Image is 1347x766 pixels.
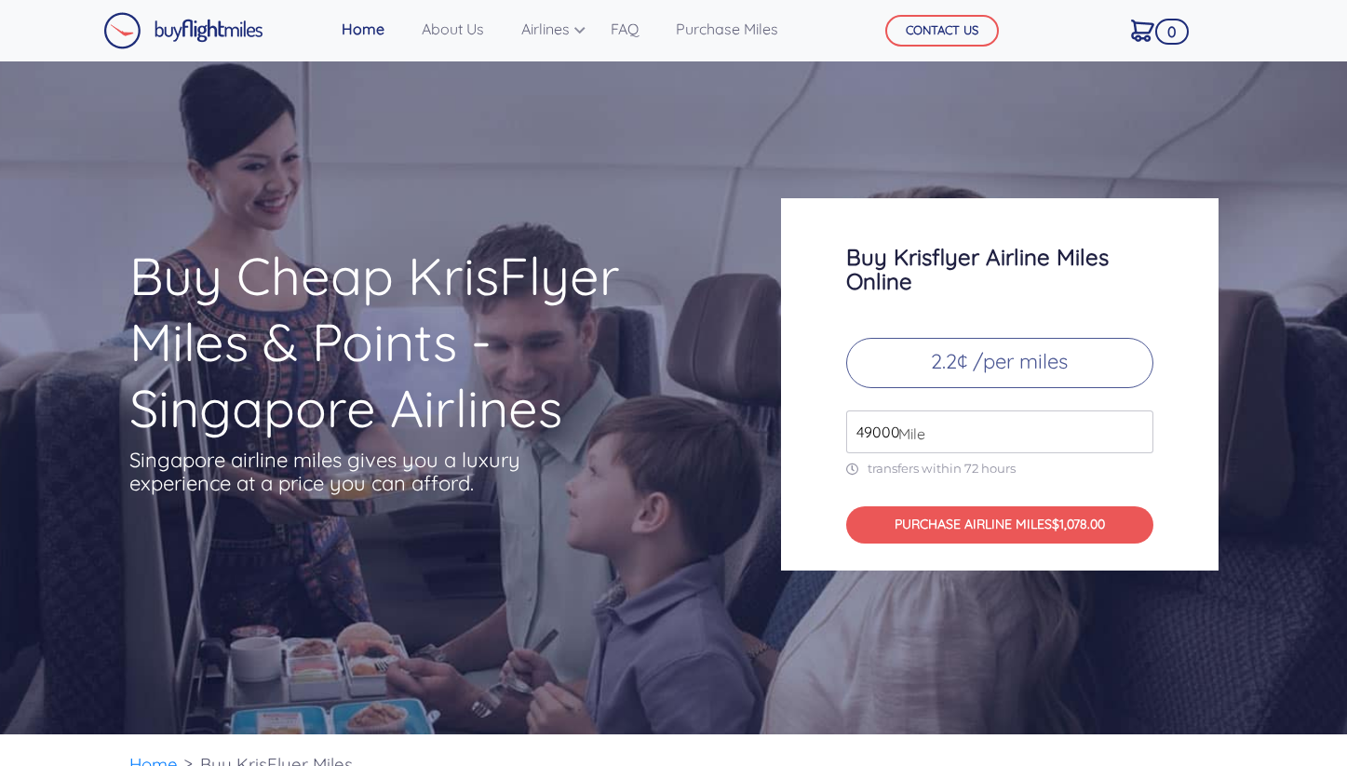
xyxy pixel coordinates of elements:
a: 0 [1124,10,1162,49]
h1: Buy Cheap KrisFlyer Miles & Points - Singapore Airlines [129,243,708,441]
h3: Buy Krisflyer Airline Miles Online [846,245,1153,293]
span: 0 [1155,19,1189,45]
a: Home [334,10,392,47]
p: transfers within 72 hours [846,461,1153,477]
a: About Us [414,10,492,47]
a: Airlines [514,10,581,47]
button: PURCHASE AIRLINE MILES$1,078.00 [846,506,1153,544]
img: Cart [1131,20,1154,42]
a: Buy Flight Miles Logo [103,7,263,54]
a: Purchase Miles [668,10,786,47]
a: FAQ [603,10,646,47]
button: CONTACT US [885,15,999,47]
span: $1,078.00 [1052,516,1105,532]
p: 2.2¢ /per miles [846,338,1153,388]
span: Mile [889,423,925,445]
p: Singapore airline miles gives you a luxury experience at a price you can afford. [129,449,548,495]
img: Buy Flight Miles Logo [103,12,263,49]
